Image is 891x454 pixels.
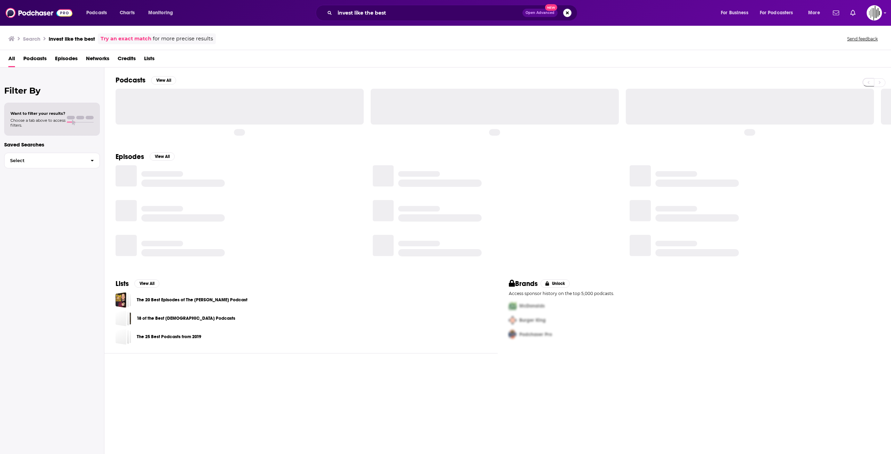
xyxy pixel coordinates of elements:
button: View All [150,152,175,161]
a: Episodes [55,53,78,67]
a: The 25 Best Podcasts from 2019 [137,333,201,341]
a: The 20 Best Episodes of The Tim Ferriss Podcast [116,292,131,308]
button: open menu [755,7,803,18]
a: The 25 Best Podcasts from 2019 [116,329,131,345]
img: Podchaser - Follow, Share and Rate Podcasts [6,6,72,19]
span: for more precise results [153,35,213,43]
span: Select [5,158,85,163]
p: Access sponsor history on the top 5,000 podcasts. [509,291,880,296]
span: New [545,4,558,11]
a: 18 of the Best Christian Podcasts [116,311,131,326]
h3: Search [23,35,40,42]
a: Credits [118,53,136,67]
button: open menu [81,7,116,18]
button: open menu [143,7,182,18]
span: Choose a tab above to access filters. [10,118,65,128]
a: Networks [86,53,109,67]
button: Send feedback [845,36,880,42]
span: Burger King [519,317,546,323]
span: Charts [120,8,135,18]
h2: Brands [509,279,538,288]
span: Podchaser Pro [519,332,552,337]
a: Try an exact match [101,35,151,43]
a: PodcastsView All [116,76,176,85]
h3: invest like the best [49,35,95,42]
span: Want to filter your results? [10,111,65,116]
div: Search podcasts, credits, & more... [322,5,584,21]
button: Open AdvancedNew [522,9,558,17]
a: Show notifications dropdown [847,7,858,19]
p: Saved Searches [4,141,100,148]
input: Search podcasts, credits, & more... [335,7,522,18]
img: User Profile [867,5,882,21]
button: Show profile menu [867,5,882,21]
img: Second Pro Logo [506,313,519,327]
h2: Episodes [116,152,144,161]
a: EpisodesView All [116,152,175,161]
a: All [8,53,15,67]
span: Podcasts [86,8,107,18]
a: Podcasts [23,53,47,67]
img: Third Pro Logo [506,327,519,342]
button: Unlock [541,279,570,288]
a: Charts [115,7,139,18]
span: More [808,8,820,18]
span: Open Advanced [526,11,554,15]
button: open menu [716,7,757,18]
a: Show notifications dropdown [830,7,842,19]
span: For Business [721,8,748,18]
h2: Podcasts [116,76,145,85]
button: View All [151,76,176,85]
button: Select [4,153,100,168]
span: McDonalds [519,303,545,309]
span: For Podcasters [760,8,793,18]
a: 18 of the Best [DEMOGRAPHIC_DATA] Podcasts [137,314,235,322]
span: Monitoring [148,8,173,18]
a: The 20 Best Episodes of The [PERSON_NAME] Podcast [137,296,247,304]
h2: Filter By [4,86,100,96]
span: Logged in as gpg2 [867,5,882,21]
img: First Pro Logo [506,299,519,313]
h2: Lists [116,279,129,288]
a: ListsView All [116,279,159,288]
button: View All [134,279,159,288]
a: Lists [144,53,155,67]
button: open menu [803,7,829,18]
